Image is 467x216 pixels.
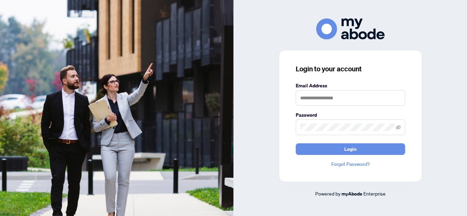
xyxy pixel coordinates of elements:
label: Email Address [296,82,405,89]
a: myAbode [342,190,362,198]
span: Powered by [315,190,341,197]
button: Login [296,143,405,155]
label: Password [296,111,405,119]
span: Login [344,144,357,155]
a: Forgot Password? [296,160,405,168]
span: Enterprise [363,190,386,197]
span: eye-invisible [396,125,401,130]
h3: Login to your account [296,64,405,74]
img: ma-logo [316,18,385,39]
